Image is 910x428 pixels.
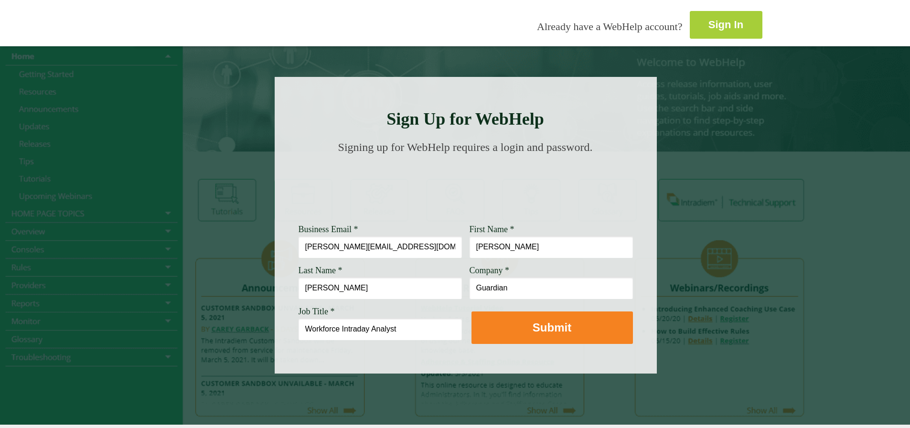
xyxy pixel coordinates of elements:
span: Last Name * [299,266,343,275]
span: Signing up for WebHelp requires a login and password. [338,141,593,153]
strong: Sign In [708,19,743,31]
span: Job Title * [299,307,335,316]
strong: Sign Up for WebHelp [386,109,544,128]
span: Business Email * [299,225,358,234]
img: Need Credentials? Sign up below. Have Credentials? Use the sign-in button. [304,163,627,211]
span: Company * [470,266,510,275]
span: Already have a WebHelp account? [537,21,682,32]
strong: Submit [533,321,571,334]
a: Sign In [690,11,762,39]
span: First Name * [470,225,514,234]
button: Submit [471,311,633,344]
